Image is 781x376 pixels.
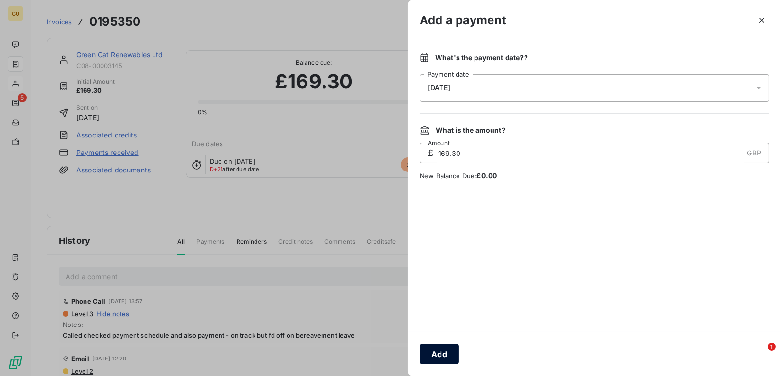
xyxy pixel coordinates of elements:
[476,171,497,180] span: £0.00
[420,344,459,364] button: Add
[748,343,771,366] iframe: Intercom live chat
[420,171,769,181] span: New Balance Due:
[420,12,506,29] h3: Add a payment
[768,343,776,351] span: 1
[435,53,528,63] span: What's the payment date? ?
[436,125,506,135] span: What is the amount?
[428,84,450,92] span: [DATE]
